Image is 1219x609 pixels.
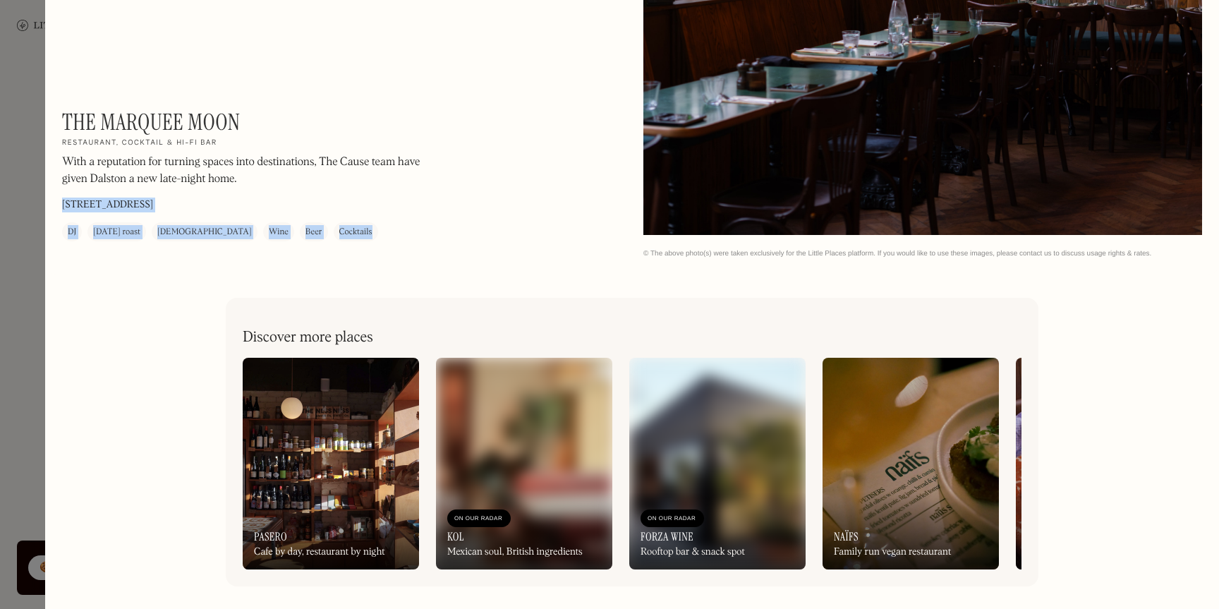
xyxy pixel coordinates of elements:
[62,154,443,188] p: With a reputation for turning spaces into destinations, The Cause team have given Dalston a new l...
[254,530,287,543] h3: Pasero
[68,225,76,239] div: DJ
[447,546,583,558] div: Mexican soul, British ingredients
[823,358,999,569] a: NaïfsFamily run vegan restaurant
[93,225,140,239] div: [DATE] roast
[641,546,745,558] div: Rooftop bar & snack spot
[436,358,612,569] a: On Our RadarKOLMexican soul, British ingredients
[641,530,693,543] h3: Forza Wine
[1016,358,1192,569] a: [PERSON_NAME]Parisian inspired bistro
[157,225,252,239] div: [DEMOGRAPHIC_DATA]
[305,225,322,239] div: Beer
[629,358,806,569] a: On Our RadarForza WineRooftop bar & snack spot
[243,329,373,346] h2: Discover more places
[269,225,289,239] div: Wine
[339,225,372,239] div: Cocktails
[643,249,1202,258] div: © The above photo(s) were taken exclusively for the Little Places platform. If you would like to ...
[62,138,217,148] h2: Restaurant, cocktail & hi-fi bar
[648,512,697,526] div: On Our Radar
[62,198,153,212] p: [STREET_ADDRESS]
[254,546,385,558] div: Cafe by day, restaurant by night
[62,109,240,135] h1: The Marquee Moon
[454,512,504,526] div: On Our Radar
[447,530,464,543] h3: KOL
[834,546,951,558] div: Family run vegan restaurant
[243,358,419,569] a: PaseroCafe by day, restaurant by night
[834,530,859,543] h3: Naïfs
